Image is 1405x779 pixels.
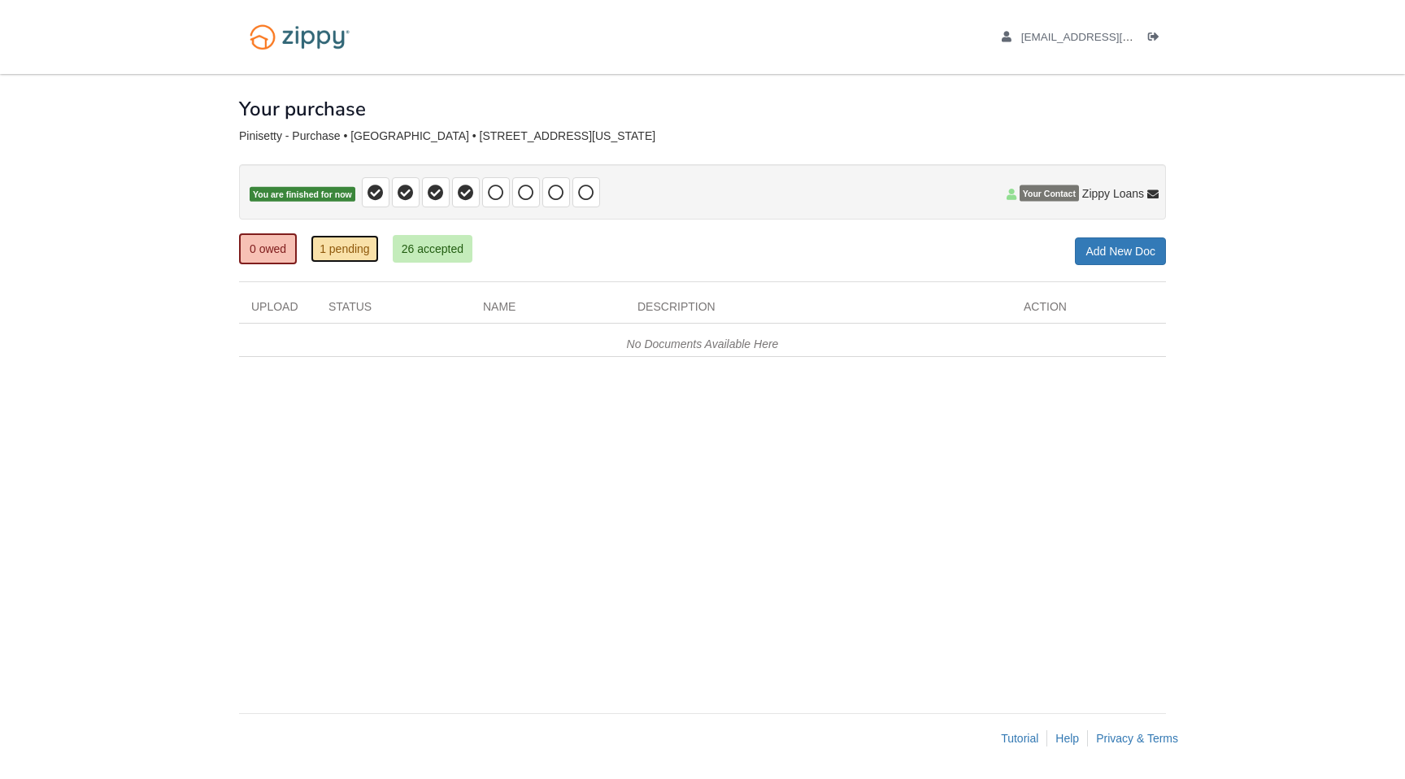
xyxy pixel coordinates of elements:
[239,233,297,264] a: 0 owed
[316,298,471,323] div: Status
[627,337,779,350] em: No Documents Available Here
[239,298,316,323] div: Upload
[1020,185,1079,202] span: Your Contact
[1148,31,1166,47] a: Log out
[239,98,366,120] h1: Your purchase
[1096,732,1178,745] a: Privacy & Terms
[471,298,625,323] div: Name
[1075,237,1166,265] a: Add New Doc
[1021,31,1207,43] span: abhinay1889@gmail.com
[1001,732,1038,745] a: Tutorial
[1011,298,1166,323] div: Action
[1002,31,1207,47] a: edit profile
[625,298,1011,323] div: Description
[1055,732,1079,745] a: Help
[393,235,472,263] a: 26 accepted
[311,235,379,263] a: 1 pending
[239,129,1166,143] div: Pinisetty - Purchase • [GEOGRAPHIC_DATA] • [STREET_ADDRESS][US_STATE]
[1082,185,1144,202] span: Zippy Loans
[239,16,360,58] img: Logo
[250,187,355,202] span: You are finished for now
